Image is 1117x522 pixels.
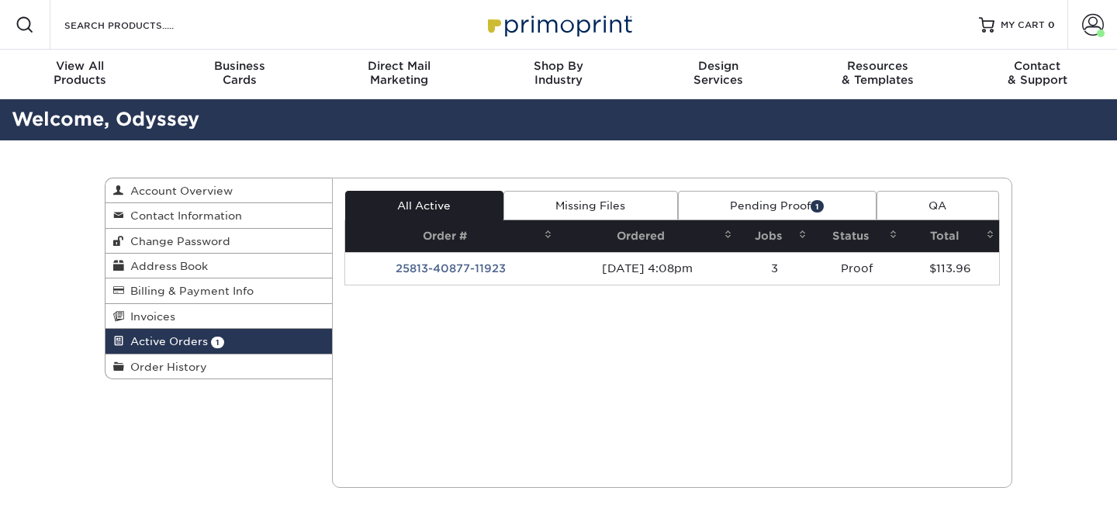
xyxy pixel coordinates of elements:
td: [DATE] 4:08pm [557,252,737,285]
th: Jobs [737,220,811,252]
a: Contact Information [105,203,332,228]
span: Invoices [124,310,175,323]
span: Contact Information [124,209,242,222]
div: Industry [479,59,638,87]
span: 1 [811,200,824,212]
a: Missing Files [503,191,678,220]
a: Shop ByIndustry [479,50,638,99]
span: Direct Mail [319,59,479,73]
td: 3 [737,252,811,285]
a: Address Book [105,254,332,278]
span: 0 [1048,19,1055,30]
th: Total [902,220,999,252]
span: Resources [798,59,958,73]
span: Billing & Payment Info [124,285,254,297]
span: Design [638,59,798,73]
a: Order History [105,354,332,379]
div: Cards [160,59,320,87]
a: Invoices [105,304,332,329]
a: Account Overview [105,178,332,203]
a: Pending Proof1 [678,191,877,220]
a: BusinessCards [160,50,320,99]
a: Billing & Payment Info [105,278,332,303]
span: Shop By [479,59,638,73]
a: All Active [345,191,503,220]
span: Account Overview [124,185,233,197]
a: Change Password [105,229,332,254]
span: Active Orders [124,335,208,347]
div: & Support [957,59,1117,87]
div: Services [638,59,798,87]
th: Ordered [557,220,737,252]
a: Resources& Templates [798,50,958,99]
span: MY CART [1001,19,1045,32]
a: Contact& Support [957,50,1117,99]
a: DesignServices [638,50,798,99]
td: Proof [811,252,902,285]
td: $113.96 [902,252,999,285]
div: & Templates [798,59,958,87]
span: Address Book [124,260,208,272]
span: Business [160,59,320,73]
span: Order History [124,361,207,373]
div: Marketing [319,59,479,87]
a: QA [877,191,999,220]
a: Active Orders 1 [105,329,332,354]
input: SEARCH PRODUCTS..... [63,16,214,34]
th: Order # [345,220,558,252]
span: Contact [957,59,1117,73]
th: Status [811,220,902,252]
td: 25813-40877-11923 [345,252,558,285]
img: Primoprint [481,8,636,41]
a: Direct MailMarketing [319,50,479,99]
span: 1 [211,337,224,348]
span: Change Password [124,235,230,247]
